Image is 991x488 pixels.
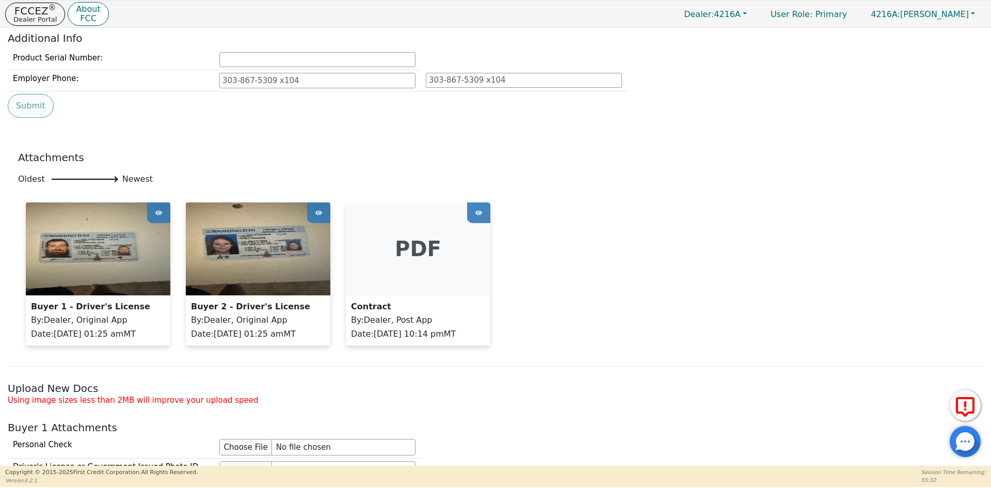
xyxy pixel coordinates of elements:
input: 303-867-5309 x104 [219,73,415,88]
p: FCC [76,14,100,23]
p: Buyer 2 - Driver's License [191,301,325,313]
img: awsKey_8308cc2c-c495-42ac-b333-b8307ea097ee_a_driversLicense [26,202,170,295]
p: By : Dealer, Original App [191,314,325,326]
span: Oldest [18,173,45,185]
p: FCCEZ [13,6,57,16]
input: 303-867-5309 x104 [426,73,622,88]
span: 4216A [684,9,741,19]
button: Dealer:4216A [673,6,758,22]
div: pdf [346,202,490,295]
p: About [76,5,100,13]
span: User Role : [771,9,812,19]
p: Dealer Portal [13,16,57,23]
span: Newest [122,173,153,185]
button: AboutFCC [68,2,108,26]
span: 4216A: [871,9,900,19]
span: All Rights Reserved. [141,469,198,476]
p: Session Time Remaining: [921,468,986,476]
button: Report Error to FCC [950,390,981,421]
h4: Buyer 1 Attachments [8,421,983,434]
sup: ® [49,3,56,12]
h2: Additional Info [8,32,983,44]
h2: Attachments [18,151,973,164]
p: Primary [760,4,857,24]
button: FCCEZ®Dealer Portal [5,3,65,26]
h2: Upload New Docs [8,382,983,395]
p: By : Dealer, Original App [31,314,165,326]
p: Date : [DATE] 01:25 am MT [191,328,325,340]
span: Dealer: [684,9,714,19]
p: Date : [DATE] 10:14 pm MT [351,328,485,340]
img: awsKey_8308cc2c-c495-42ac-b333-b8307ea097ee_b_driversLicense [186,202,330,295]
p: Date : [DATE] 01:25 am MT [31,328,165,340]
p: Using image sizes less than 2MB will improve your upload speed [8,395,983,406]
p: Contract [351,301,485,313]
p: By : Dealer, Post App [351,314,485,326]
p: Version 3.2.1 [5,477,198,484]
button: 4216A:[PERSON_NAME] [860,6,986,22]
p: 55:32 [921,476,986,484]
p: Copyright © 2015- 2025 First Credit Corporation. [5,468,198,477]
td: Personal Check [8,436,214,459]
td: Product Serial Number: [8,50,214,70]
span: [PERSON_NAME] [871,9,969,19]
td: Driver's License or Government Issued Photo ID [8,459,214,481]
p: Buyer 1 - Driver's License [31,301,165,313]
td: Employer Phone: [8,70,214,91]
a: User Role: Primary [760,4,857,24]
